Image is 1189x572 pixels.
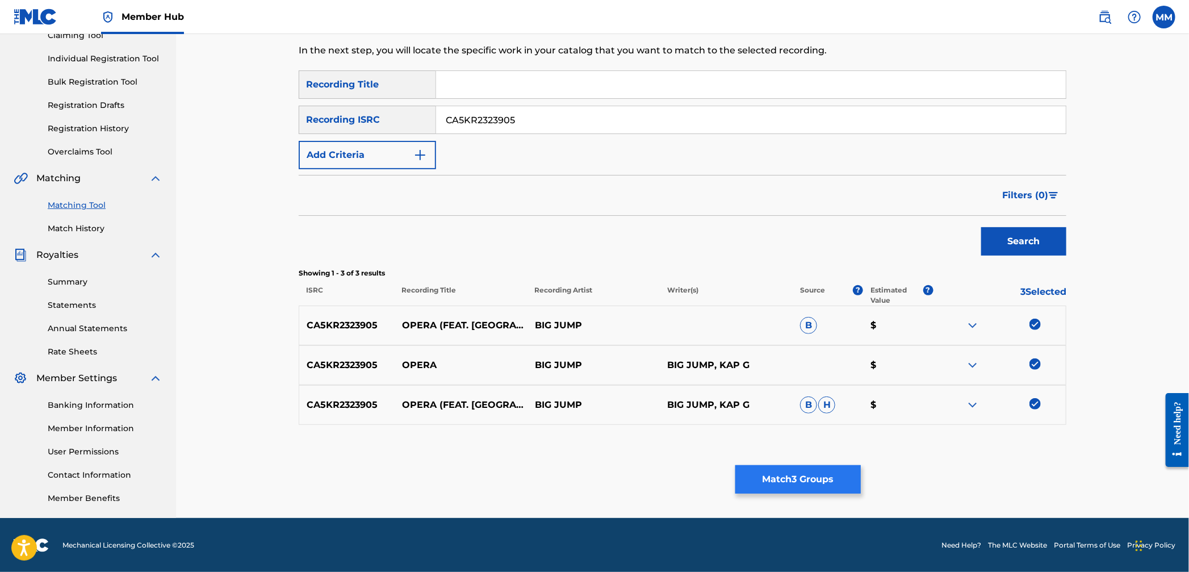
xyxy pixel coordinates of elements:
p: OPERA (FEAT. [GEOGRAPHIC_DATA]) [395,319,527,332]
a: Bulk Registration Tool [48,76,162,88]
a: Match History [48,223,162,235]
img: expand [149,371,162,385]
p: Writer(s) [660,285,793,306]
img: deselect [1029,319,1041,330]
p: CA5KR2323905 [299,398,395,412]
p: Recording Artist [527,285,660,306]
a: Rate Sheets [48,346,162,358]
a: Registration History [48,123,162,135]
a: Statements [48,299,162,311]
form: Search Form [299,70,1066,261]
img: filter [1049,192,1058,199]
a: Matching Tool [48,199,162,211]
a: Member Benefits [48,492,162,504]
img: deselect [1029,398,1041,410]
img: logo [14,538,49,552]
div: Drag [1136,529,1142,563]
p: Estimated Value [870,285,923,306]
span: Filters ( 0 ) [1002,189,1048,202]
p: 3 Selected [933,285,1066,306]
a: Privacy Policy [1127,540,1175,550]
a: Overclaims Tool [48,146,162,158]
img: expand [149,172,162,185]
img: expand [966,319,979,332]
iframe: Chat Widget [1132,517,1189,572]
a: Registration Drafts [48,99,162,111]
img: Royalties [14,248,27,262]
span: Royalties [36,248,78,262]
span: B [800,396,817,414]
p: BIG JUMP, KAP G [660,398,793,412]
div: User Menu [1153,6,1175,28]
p: OPERA (FEAT. [GEOGRAPHIC_DATA]) [395,398,527,412]
img: Member Settings [14,371,27,385]
p: BIG JUMP, KAP G [660,358,793,372]
button: Filters (0) [995,181,1066,210]
p: Source [801,285,826,306]
a: Public Search [1094,6,1116,28]
a: Summary [48,276,162,288]
img: Matching [14,172,28,185]
p: $ [863,319,933,332]
p: ISRC [299,285,394,306]
p: BIG JUMP [527,358,660,372]
button: Add Criteria [299,141,436,169]
p: BIG JUMP [527,398,660,412]
img: search [1098,10,1112,24]
p: $ [863,358,933,372]
p: CA5KR2323905 [299,319,395,332]
a: Annual Statements [48,323,162,335]
a: Banking Information [48,399,162,411]
span: B [800,317,817,334]
span: ? [853,285,863,295]
a: Member Information [48,423,162,435]
span: Mechanical Licensing Collective © 2025 [62,540,194,550]
img: expand [149,248,162,262]
img: Top Rightsholder [101,10,115,24]
button: Search [981,227,1066,256]
a: Portal Terms of Use [1054,540,1120,550]
button: Match3 Groups [735,465,861,494]
span: H [818,396,835,414]
p: Recording Title [394,285,527,306]
a: The MLC Website [988,540,1047,550]
a: Claiming Tool [48,30,162,41]
img: deselect [1029,358,1041,370]
a: Need Help? [941,540,981,550]
img: 9d2ae6d4665cec9f34b9.svg [413,148,427,162]
div: Help [1123,6,1146,28]
iframe: Resource Center [1157,384,1189,475]
p: OPERA [395,358,527,372]
a: User Permissions [48,446,162,458]
span: ? [923,285,933,295]
span: Member Settings [36,371,117,385]
a: Contact Information [48,469,162,481]
p: $ [863,398,933,412]
img: expand [966,358,979,372]
span: Member Hub [122,10,184,23]
p: CA5KR2323905 [299,358,395,372]
img: help [1128,10,1141,24]
p: Showing 1 - 3 of 3 results [299,268,1066,278]
a: Individual Registration Tool [48,53,162,65]
p: In the next step, you will locate the specific work in your catalog that you want to match to the... [299,44,890,57]
span: Matching [36,172,81,185]
img: MLC Logo [14,9,57,25]
img: expand [966,398,979,412]
p: BIG JUMP [527,319,660,332]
